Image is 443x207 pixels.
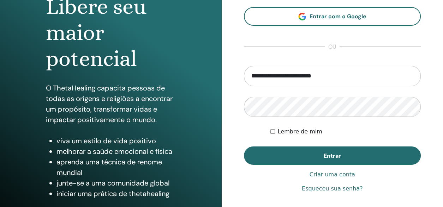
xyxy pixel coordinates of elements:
div: Mantenha-me autenticado indefinidamente ou até que eu faça logout manualmente [270,127,421,136]
font: Entrar com o Google [310,13,366,20]
font: aprenda uma técnica de renome mundial [56,157,162,177]
font: O ThetaHealing capacita pessoas de todas as origens e religiões a encontrar um propósito, transfo... [46,83,173,124]
button: Entrar [244,146,421,165]
a: Esqueceu sua senha? [302,184,363,193]
font: iniciar uma prática de thetahealing [56,189,169,198]
font: Criar uma conta [310,171,355,178]
font: Esqueceu sua senha? [302,185,363,192]
font: junte-se a uma comunidade global [56,178,169,188]
font: viva um estilo de vida positivo [56,136,156,145]
font: Entrar [324,152,341,159]
font: Lembre de mim [278,128,322,135]
a: Entrar com o Google [244,7,421,26]
a: Criar uma conta [310,170,355,179]
font: melhorar a saúde emocional e física [56,147,172,156]
font: ou [328,43,336,50]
